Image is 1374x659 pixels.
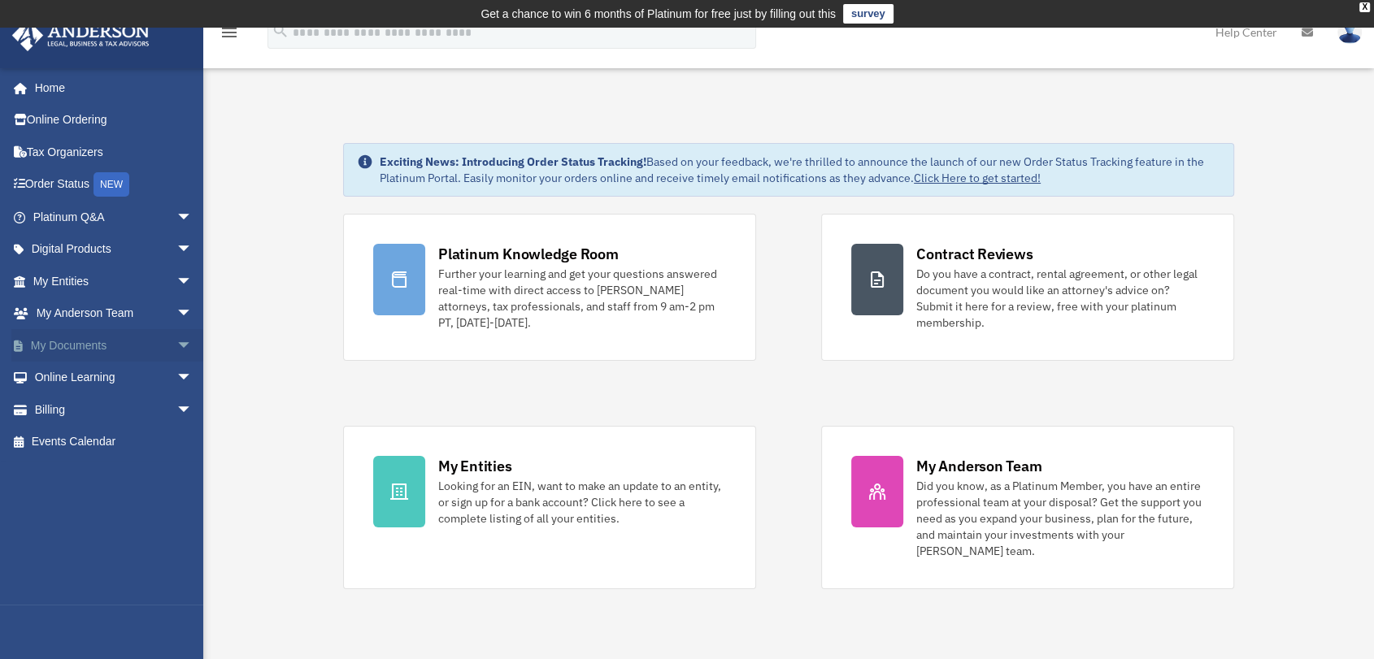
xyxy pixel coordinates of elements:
[93,172,129,197] div: NEW
[821,426,1234,589] a: My Anderson Team Did you know, as a Platinum Member, you have an entire professional team at your...
[11,72,209,104] a: Home
[11,168,217,202] a: Order StatusNEW
[11,362,217,394] a: Online Learningarrow_drop_down
[11,329,217,362] a: My Documentsarrow_drop_down
[176,329,209,362] span: arrow_drop_down
[438,244,619,264] div: Platinum Knowledge Room
[7,20,154,51] img: Anderson Advisors Platinum Portal
[272,22,289,40] i: search
[176,233,209,267] span: arrow_drop_down
[916,478,1204,559] div: Did you know, as a Platinum Member, you have an entire professional team at your disposal? Get th...
[11,233,217,266] a: Digital Productsarrow_drop_down
[821,214,1234,361] a: Contract Reviews Do you have a contract, rental agreement, or other legal document you would like...
[380,154,646,169] strong: Exciting News: Introducing Order Status Tracking!
[438,478,726,527] div: Looking for an EIN, want to make an update to an entity, or sign up for a bank account? Click her...
[380,154,1220,186] div: Based on your feedback, we're thrilled to announce the launch of our new Order Status Tracking fe...
[916,266,1204,331] div: Do you have a contract, rental agreement, or other legal document you would like an attorney's ad...
[11,104,217,137] a: Online Ordering
[438,456,511,476] div: My Entities
[176,201,209,234] span: arrow_drop_down
[914,171,1041,185] a: Click Here to get started!
[11,393,217,426] a: Billingarrow_drop_down
[1359,2,1370,12] div: close
[11,297,217,330] a: My Anderson Teamarrow_drop_down
[220,23,239,42] i: menu
[176,362,209,395] span: arrow_drop_down
[176,297,209,331] span: arrow_drop_down
[916,244,1033,264] div: Contract Reviews
[438,266,726,331] div: Further your learning and get your questions answered real-time with direct access to [PERSON_NAM...
[343,426,756,589] a: My Entities Looking for an EIN, want to make an update to an entity, or sign up for a bank accoun...
[11,136,217,168] a: Tax Organizers
[480,4,836,24] div: Get a chance to win 6 months of Platinum for free just by filling out this
[343,214,756,361] a: Platinum Knowledge Room Further your learning and get your questions answered real-time with dire...
[916,456,1041,476] div: My Anderson Team
[843,4,894,24] a: survey
[11,265,217,297] a: My Entitiesarrow_drop_down
[176,265,209,298] span: arrow_drop_down
[11,426,217,458] a: Events Calendar
[1337,20,1362,44] img: User Pic
[176,393,209,427] span: arrow_drop_down
[11,201,217,233] a: Platinum Q&Aarrow_drop_down
[220,28,239,42] a: menu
